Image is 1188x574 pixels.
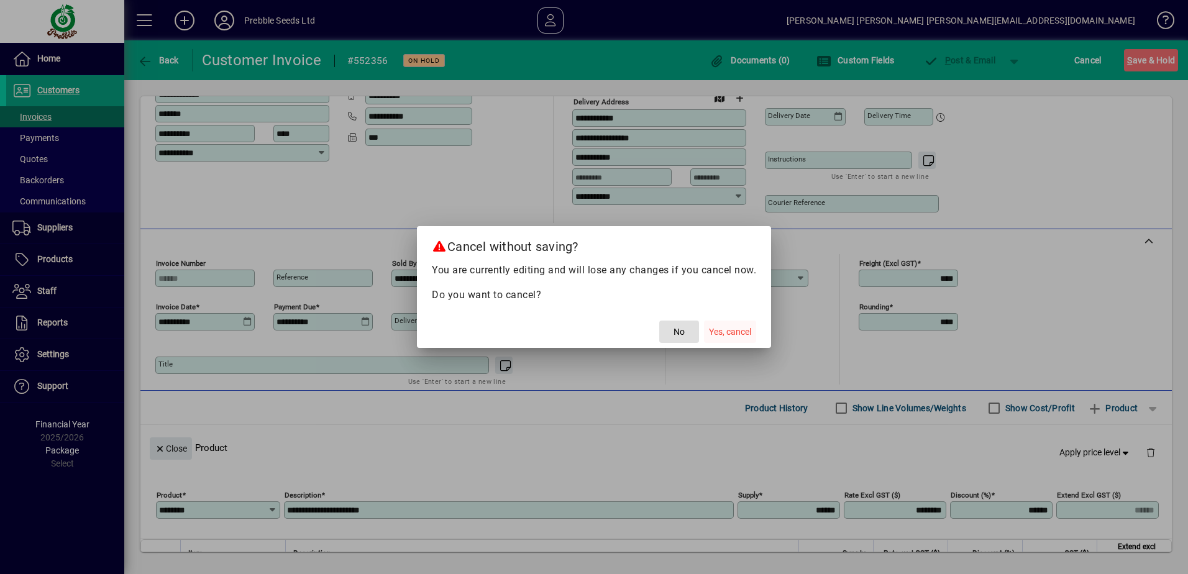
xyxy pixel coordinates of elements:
p: Do you want to cancel? [432,288,756,303]
span: Yes, cancel [709,326,751,339]
span: No [674,326,685,339]
p: You are currently editing and will lose any changes if you cancel now. [432,263,756,278]
button: Yes, cancel [704,321,756,343]
h2: Cancel without saving? [417,226,771,262]
button: No [659,321,699,343]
